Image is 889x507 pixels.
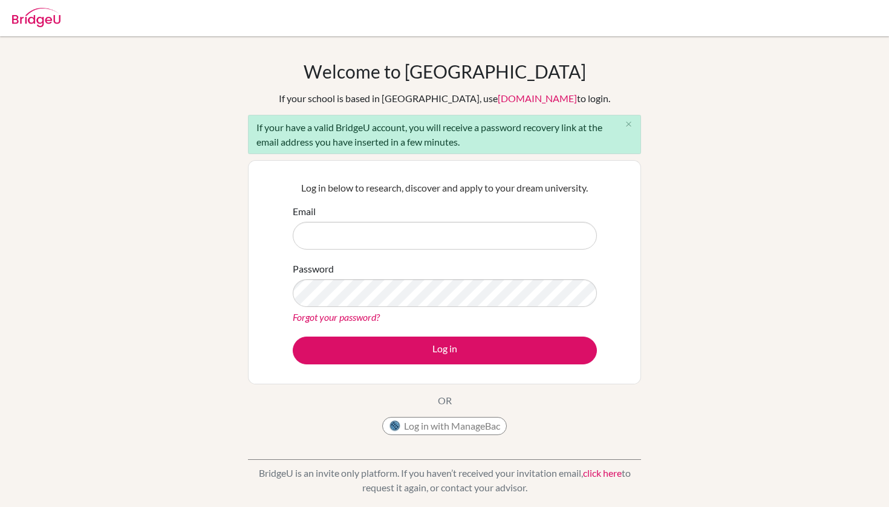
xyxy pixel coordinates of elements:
button: Log in [293,337,597,364]
a: click here [583,467,622,479]
img: Bridge-U [12,8,60,27]
div: If your have a valid BridgeU account, you will receive a password recovery link at the email addr... [248,115,641,154]
h1: Welcome to [GEOGRAPHIC_DATA] [304,60,586,82]
p: BridgeU is an invite only platform. If you haven’t received your invitation email, to request it ... [248,466,641,495]
a: [DOMAIN_NAME] [498,92,577,104]
label: Password [293,262,334,276]
a: Forgot your password? [293,311,380,323]
button: Log in with ManageBac [382,417,507,435]
label: Email [293,204,316,219]
p: Log in below to research, discover and apply to your dream university. [293,181,597,195]
i: close [624,120,633,129]
button: Close [616,115,640,134]
div: If your school is based in [GEOGRAPHIC_DATA], use to login. [279,91,610,106]
p: OR [438,393,452,408]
